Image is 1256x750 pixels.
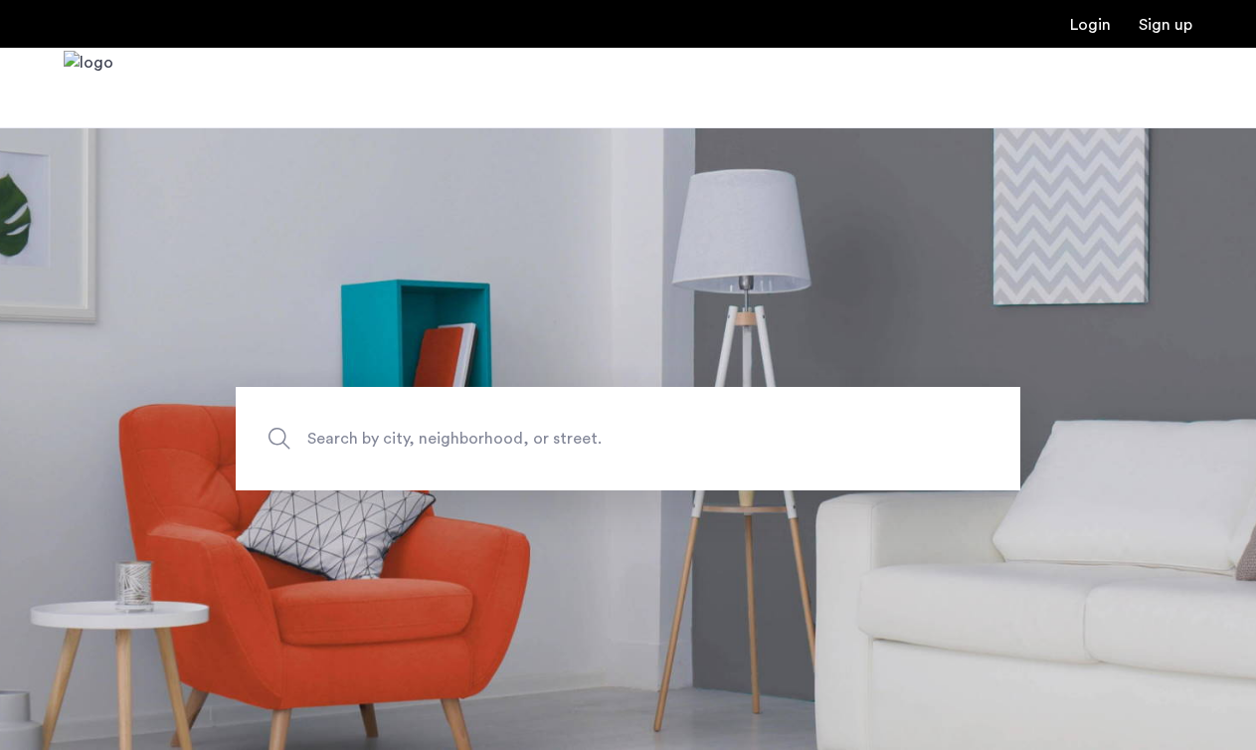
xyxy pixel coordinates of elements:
a: Cazamio Logo [64,51,113,125]
span: Search by city, neighborhood, or street. [307,426,856,453]
a: Login [1070,17,1111,33]
a: Registration [1139,17,1192,33]
img: logo [64,51,113,125]
input: Apartment Search [236,387,1020,490]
